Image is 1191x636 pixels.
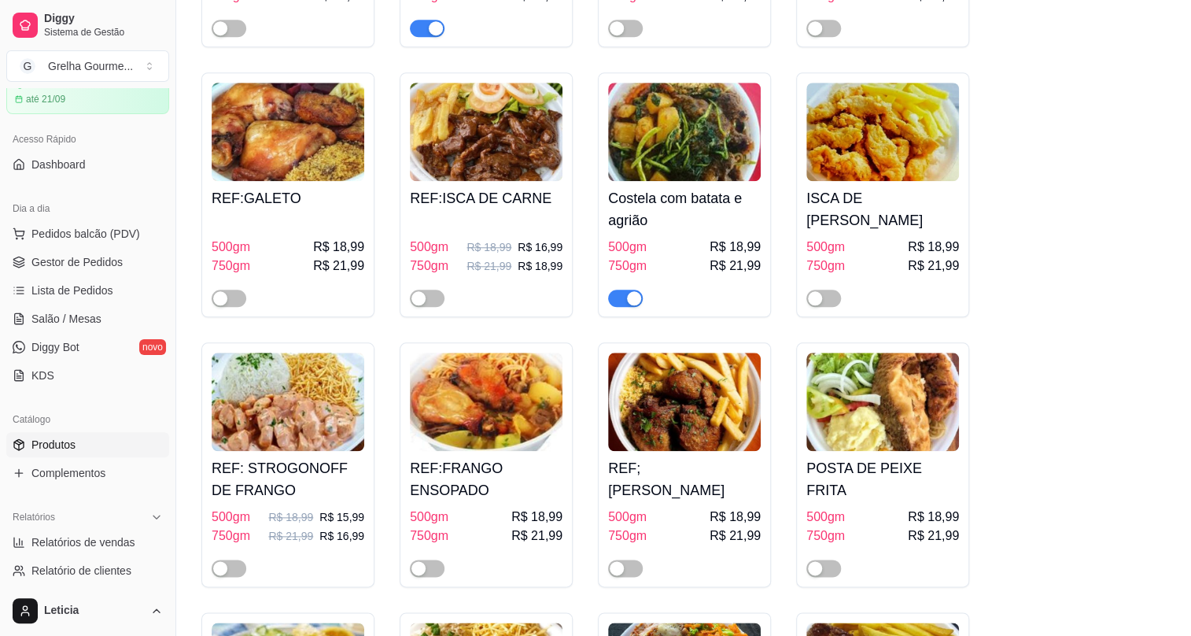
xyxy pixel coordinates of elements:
span: 500gm [806,238,845,257]
a: Diggy Botnovo [6,335,169,360]
button: Pedidos balcão (PDV) [6,221,169,246]
span: R$ 21,99 [511,527,562,545]
span: 500gm [410,238,448,257]
img: product-image [212,83,364,181]
a: Salão / Mesas [6,306,169,331]
p: R$ 18,99 [466,239,511,255]
a: KDS [6,363,169,388]
h4: REF:FRANGO ENSOPADO [410,457,562,501]
a: Complementos [6,460,169,486]
span: 500gm [806,508,845,527]
span: Diggy [44,12,163,26]
span: R$ 21,99 [313,257,364,275]
div: Catálogo [6,407,169,432]
h4: POSTA DE PEIXE FRITA [806,457,959,501]
span: R$ 21,99 [908,527,959,545]
span: 500gm [608,238,647,257]
span: 750gm [212,527,250,545]
a: Lista de Pedidos [6,278,169,303]
span: R$ 21,99 [908,257,959,275]
p: R$ 18,99 [268,509,313,525]
span: R$ 18,99 [511,508,562,527]
span: Relatórios de vendas [31,534,135,550]
span: Dashboard [31,157,86,172]
img: product-image [410,83,562,181]
span: Salão / Mesas [31,311,101,327]
a: Dashboard [6,152,169,177]
a: Produtos [6,432,169,457]
span: R$ 18,99 [710,508,761,527]
p: R$ 21,99 [466,258,511,274]
span: 500gm [608,508,647,527]
span: Pedidos balcão (PDV) [31,226,140,242]
img: product-image [806,83,959,181]
span: 750gm [608,527,647,545]
h4: REF: STROGONOFF DE FRANGO [212,457,364,501]
span: Lista de Pedidos [31,283,113,298]
img: product-image [806,353,959,451]
span: R$ 21,99 [710,527,761,545]
img: product-image [608,83,761,181]
h4: Costela com batata e agrião [608,187,761,231]
a: Plano Essencial + Mesasaté 21/09 [6,69,169,114]
span: R$ 21,99 [710,257,761,275]
span: 750gm [806,527,845,545]
span: KDS [31,368,54,383]
span: Leticia [44,604,144,618]
article: até 21/09 [26,93,65,105]
div: Dia a dia [6,196,169,221]
h4: REF:GALETO [212,187,364,209]
button: Select a team [6,50,169,82]
span: 750gm [608,257,647,275]
p: R$ 15,99 [319,509,364,525]
h4: ISCA DE [PERSON_NAME] [806,187,959,231]
span: 750gm [212,257,250,275]
p: R$ 18,99 [518,258,562,274]
img: product-image [410,353,562,451]
div: Grelha Gourme ... [48,58,133,74]
span: R$ 18,99 [710,238,761,257]
a: Relatório de clientes [6,558,169,583]
h4: REF; [PERSON_NAME] [608,457,761,501]
span: 500gm [212,508,250,527]
span: Produtos [31,437,76,453]
img: product-image [608,353,761,451]
div: Acesso Rápido [6,127,169,152]
span: 500gm [410,508,448,527]
span: Diggy Bot [31,339,79,355]
span: G [20,58,35,74]
span: 500gm [212,238,250,257]
button: Leticia [6,592,169,630]
span: R$ 18,99 [908,238,959,257]
span: Relatórios [13,511,55,523]
span: R$ 18,99 [908,508,959,527]
img: product-image [212,353,364,451]
a: Gestor de Pedidos [6,250,169,275]
p: R$ 16,99 [518,239,562,255]
a: Relatórios de vendas [6,530,169,555]
span: 750gm [806,257,845,275]
a: DiggySistema de Gestão [6,6,169,44]
span: 750gm [410,527,448,545]
span: Relatório de clientes [31,563,131,579]
p: R$ 16,99 [319,528,364,544]
span: R$ 18,99 [313,238,364,257]
span: Gestor de Pedidos [31,254,123,270]
p: R$ 21,99 [268,528,313,544]
span: Sistema de Gestão [44,26,163,39]
span: 750gm [410,257,448,275]
h4: REF:ISCA DE CARNE [410,187,562,209]
span: Complementos [31,465,105,481]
